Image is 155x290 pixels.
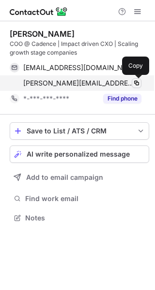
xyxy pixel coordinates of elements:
[25,194,145,203] span: Find work email
[25,214,145,222] span: Notes
[27,150,130,158] span: AI write personalized message
[10,145,149,163] button: AI write personalized message
[10,192,149,205] button: Find work email
[27,127,132,135] div: Save to List / ATS / CRM
[10,40,149,57] div: COO @ Cadence | Impact driven CXO | Scaling growth stage companies
[103,94,141,103] button: Reveal Button
[10,122,149,140] button: save-profile-one-click
[10,211,149,225] button: Notes
[10,169,149,186] button: Add to email campaign
[26,174,103,181] span: Add to email campaign
[10,6,68,17] img: ContactOut v5.3.10
[10,29,75,39] div: [PERSON_NAME]
[23,79,134,87] span: [PERSON_NAME][EMAIL_ADDRESS][DOMAIN_NAME]
[23,63,134,72] span: [EMAIL_ADDRESS][DOMAIN_NAME]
